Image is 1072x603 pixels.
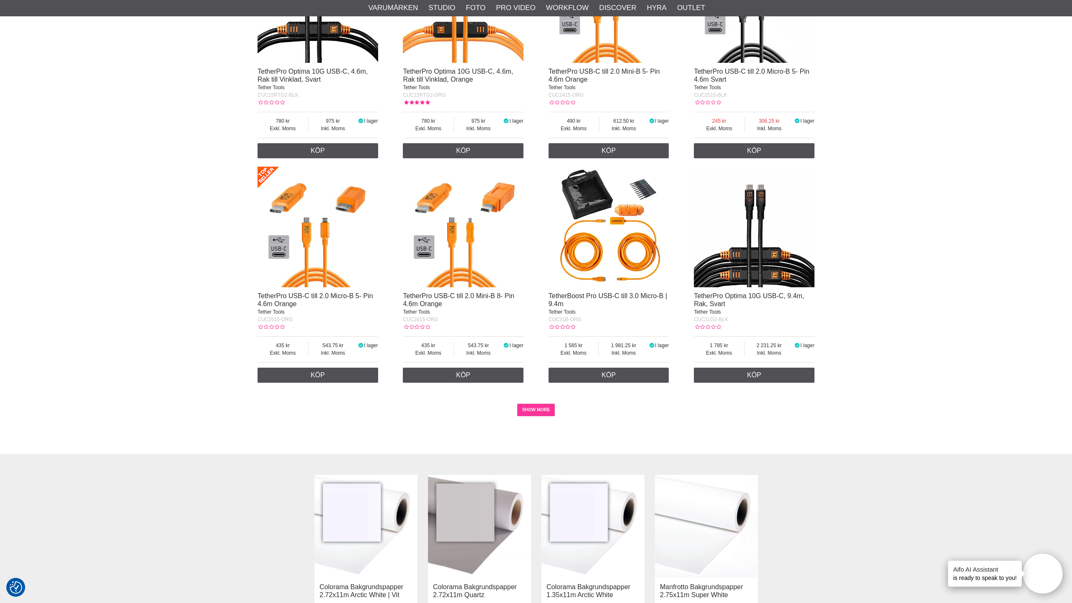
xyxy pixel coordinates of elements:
a: Manfrotto Bakgrundspapper 2.75x11m Super White [660,583,743,598]
span: 780 [403,117,454,125]
a: Studio [428,3,455,13]
span: CUC31G2-BLK [694,317,728,322]
span: Inkl. Moms [454,349,503,357]
img: Revisit consent button [10,581,22,594]
div: Kundbetyg: 5.00 [403,99,430,106]
a: Köp [403,143,523,158]
span: 490 [549,117,599,125]
i: I lager [503,118,510,124]
span: CUC2415-ORG [549,92,584,98]
i: I lager [357,118,364,124]
span: Inkl. Moms [745,125,794,132]
span: Exkl. Moms [694,349,744,357]
a: Pro Video [496,3,535,13]
i: I lager [648,343,655,348]
a: Varumärken [368,3,418,13]
img: Colorama Bakgrundspapper 2.72x11m Quartz [428,475,531,578]
span: Exkl. Moms [549,125,599,132]
span: 245 [694,117,745,125]
span: 306.25 [745,117,794,125]
span: CUC2515-ORG [258,317,293,322]
button: Samtyckesinställningar [10,580,22,595]
span: CUC15RTG2-ORG [403,92,446,98]
span: Tether Tools [258,85,284,90]
img: TetherPro USB-C till 2.0 Mini-B 8- Pin 4.6m Orange [403,167,523,287]
span: Inkl. Moms [599,349,648,357]
span: I lager [510,118,523,124]
span: 1 585 [549,342,599,349]
img: TetherPro Optima 10G USB-C, 9.4m, Rak, Svart [694,167,814,287]
span: Tether Tools [403,309,430,315]
span: Tether Tools [549,309,575,315]
span: 1 981.25 [599,342,648,349]
a: Köp [694,368,814,383]
a: Discover [599,3,636,13]
div: Kundbetyg: 0 [258,99,284,106]
img: Colorama Bakgrundspapper 1.35x11m Arctic White [541,475,644,578]
a: TetherPro Optima 10G USB-C, 4.6m, Rak till Vinklad, Orange [403,68,513,83]
i: I lager [794,343,801,348]
a: Köp [694,143,814,158]
span: 2 231.25 [745,342,794,349]
img: Manfrotto Bakgrundspapper 2.75x11m Super White [655,475,758,578]
a: TetherPro USB-C till 2.0 Micro-B 5- Pin 4.6m Svart [694,68,809,83]
i: I lager [648,118,655,124]
div: Kundbetyg: 0 [694,323,721,331]
span: Inkl. Moms [309,125,358,132]
span: CUC31B-ORG [549,317,582,322]
div: Kundbetyg: 0 [549,323,575,331]
span: 975 [309,117,358,125]
span: Exkl. Moms [403,349,454,357]
a: TetherPro USB-C till 2.0 Mini-B 8- Pin 4.6m Orange [403,292,514,307]
a: SHOW MORE [517,404,555,416]
span: Inkl. Moms [745,349,794,357]
a: Workflow [546,3,589,13]
span: Tether Tools [549,85,575,90]
span: Exkl. Moms [549,349,599,357]
span: CUC2515-BLK [694,92,727,98]
div: Kundbetyg: 0 [549,99,575,106]
span: I lager [655,118,669,124]
img: Colorama Bakgrundspapper 2.72x11m Arctic White | Vit [314,475,417,578]
i: I lager [503,343,510,348]
span: CUC2615-ORG [403,317,438,322]
div: Kundbetyg: 0 [258,323,284,331]
i: I lager [357,343,364,348]
span: Exkl. Moms [694,125,745,132]
span: I lager [800,118,814,124]
span: I lager [655,343,669,348]
span: Tether Tools [694,85,721,90]
a: Colorama Bakgrundspapper 2.72x11m Arctic White | Vit [320,583,403,598]
span: CUC15RTG2-BLK [258,92,299,98]
span: I lager [510,343,523,348]
i: I lager [794,118,801,124]
span: Tether Tools [694,309,721,315]
div: Kundbetyg: 0 [694,99,721,106]
span: 975 [454,117,503,125]
a: Colorama Bakgrundspapper 1.35x11m Arctic White [546,583,630,598]
div: is ready to speak to you! [948,561,1022,587]
h4: Aifo AI Assistant [953,565,1017,574]
span: Exkl. Moms [258,349,308,357]
a: TetherBoost Pro USB-C till 3.0 Micro-B | 9.4m [549,292,667,307]
a: TetherPro USB-C till 2.0 Micro-B 5- Pin 4.6m Orange [258,292,373,307]
a: Köp [258,368,378,383]
span: Inkl. Moms [599,125,648,132]
span: 612.50 [599,117,648,125]
span: Exkl. Moms [403,125,454,132]
span: Exkl. Moms [258,125,308,132]
span: Tether Tools [258,309,284,315]
span: Tether Tools [403,85,430,90]
a: Köp [258,143,378,158]
a: Köp [549,368,669,383]
a: Colorama Bakgrundspapper 2.72x11m Quartz [433,583,517,598]
div: Kundbetyg: 0 [403,323,430,331]
a: Outlet [677,3,705,13]
a: TetherPro Optima 10G USB-C, 9.4m, Rak, Svart [694,292,804,307]
a: Köp [549,143,669,158]
a: Hyra [647,3,667,13]
span: Inkl. Moms [454,125,503,132]
span: 543.75 [454,342,503,349]
span: 435 [258,342,308,349]
img: TetherBoost Pro USB-C till 3.0 Micro-B | 9.4m [549,167,669,287]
